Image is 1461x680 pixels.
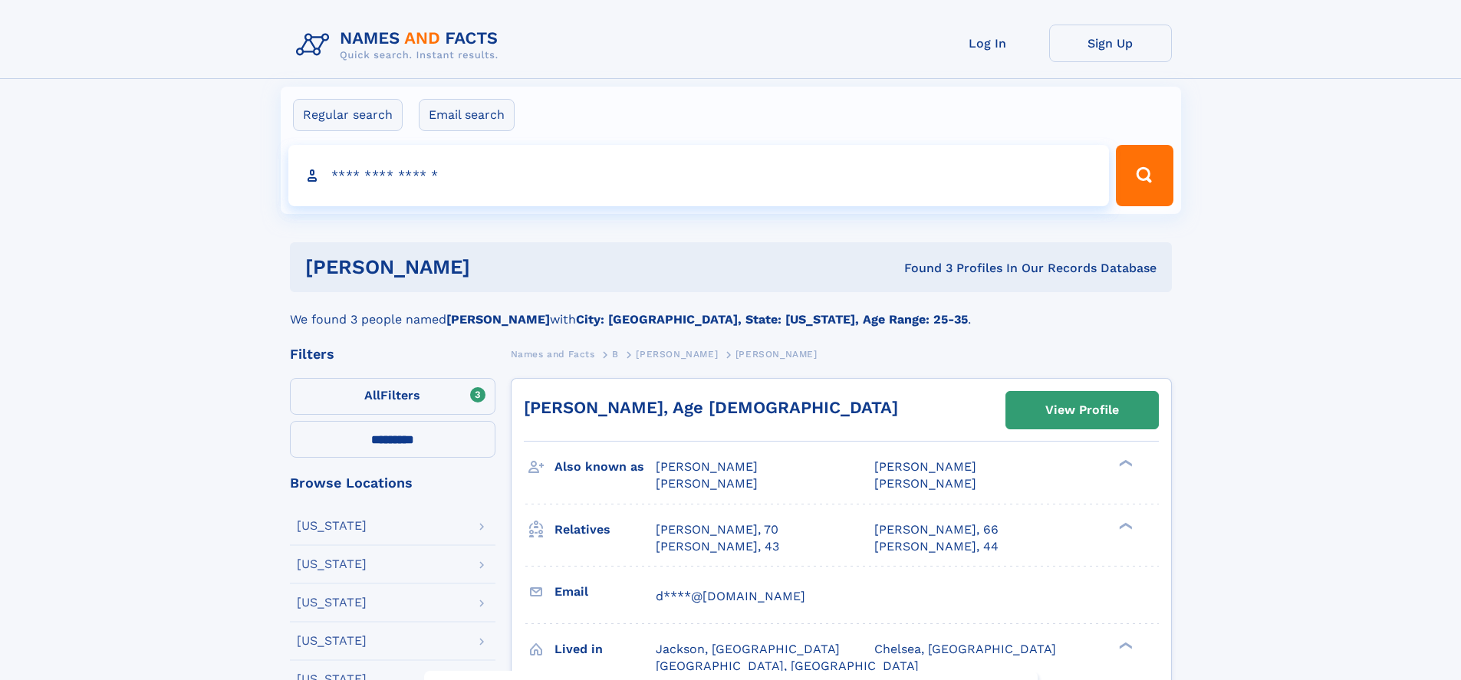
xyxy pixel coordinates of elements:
[554,579,656,605] h3: Email
[1049,25,1172,62] a: Sign Up
[290,25,511,66] img: Logo Names and Facts
[290,347,495,361] div: Filters
[656,659,919,673] span: [GEOGRAPHIC_DATA], [GEOGRAPHIC_DATA]
[636,344,718,363] a: [PERSON_NAME]
[290,476,495,490] div: Browse Locations
[687,260,1157,277] div: Found 3 Profiles In Our Records Database
[511,344,595,363] a: Names and Facts
[419,99,515,131] label: Email search
[446,312,550,327] b: [PERSON_NAME]
[926,25,1049,62] a: Log In
[874,642,1056,656] span: Chelsea, [GEOGRAPHIC_DATA]
[524,398,898,417] a: [PERSON_NAME], Age [DEMOGRAPHIC_DATA]
[297,596,367,609] div: [US_STATE]
[1116,145,1173,206] button: Search Button
[1115,521,1134,531] div: ❯
[288,145,1110,206] input: search input
[554,636,656,662] h3: Lived in
[290,292,1172,329] div: We found 3 people named with .
[297,558,367,570] div: [US_STATE]
[874,476,976,491] span: [PERSON_NAME]
[297,635,367,647] div: [US_STATE]
[874,538,999,555] a: [PERSON_NAME], 44
[293,99,403,131] label: Regular search
[554,454,656,480] h3: Also known as
[612,349,619,360] span: B
[364,388,380,402] span: All
[636,349,718,360] span: [PERSON_NAME]
[576,312,968,327] b: City: [GEOGRAPHIC_DATA], State: [US_STATE], Age Range: 25-35
[305,258,687,277] h1: [PERSON_NAME]
[656,476,758,491] span: [PERSON_NAME]
[1115,458,1134,468] div: ❯
[554,517,656,543] h3: Relatives
[290,378,495,415] label: Filters
[297,520,367,532] div: [US_STATE]
[656,521,778,538] a: [PERSON_NAME], 70
[1115,640,1134,650] div: ❯
[735,349,818,360] span: [PERSON_NAME]
[656,459,758,474] span: [PERSON_NAME]
[874,459,976,474] span: [PERSON_NAME]
[874,521,999,538] a: [PERSON_NAME], 66
[1045,393,1119,428] div: View Profile
[656,538,779,555] a: [PERSON_NAME], 43
[656,642,840,656] span: Jackson, [GEOGRAPHIC_DATA]
[612,344,619,363] a: B
[1006,392,1158,429] a: View Profile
